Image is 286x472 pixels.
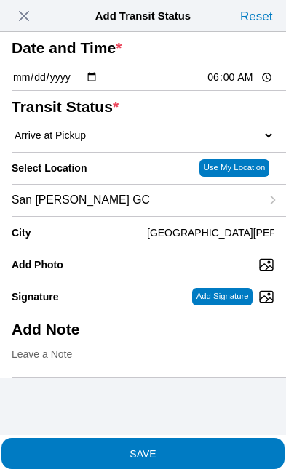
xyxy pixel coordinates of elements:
span: San [PERSON_NAME] GC [12,193,150,207]
ion-label: City [12,227,141,239]
ion-label: Add Note [12,321,269,338]
ion-label: Date and Time [12,39,269,57]
ion-button: Add Signature [192,288,253,305]
label: Signature [12,291,59,303]
ion-button: Use My Location [199,159,269,177]
ion-button: Reset [237,4,276,28]
ion-button: SAVE [1,438,285,469]
label: Select Location [12,162,87,174]
ion-label: Transit Status [12,98,269,116]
